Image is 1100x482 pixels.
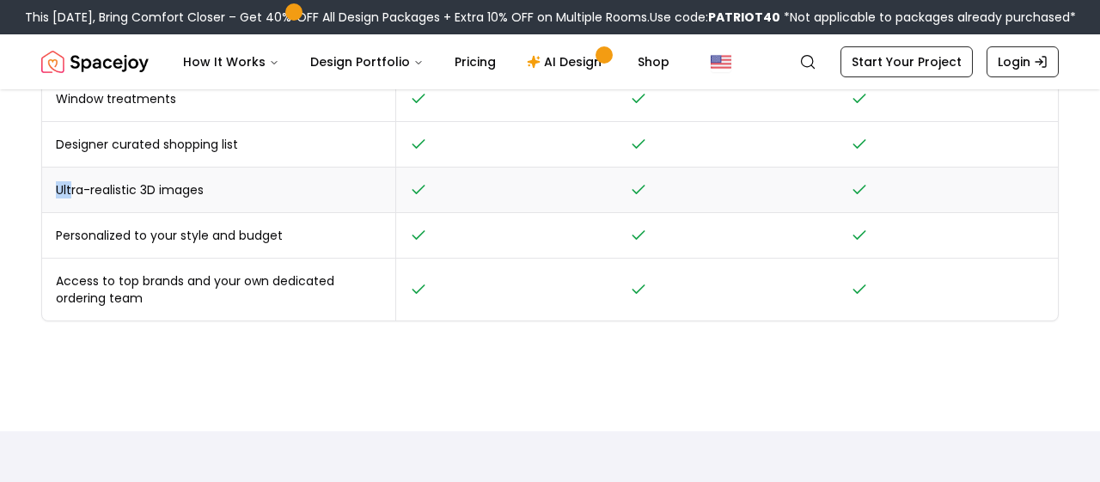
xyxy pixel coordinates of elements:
td: Window treatments [42,76,395,122]
button: Design Portfolio [296,45,437,79]
td: Personalized to your style and budget [42,213,395,259]
a: Start Your Project [840,46,973,77]
img: United States [711,52,731,72]
a: Pricing [441,45,510,79]
span: *Not applicable to packages already purchased* [780,9,1076,26]
a: Login [987,46,1059,77]
img: Spacejoy Logo [41,45,149,79]
nav: Global [41,34,1059,89]
div: This [DATE], Bring Comfort Closer – Get 40% OFF All Design Packages + Extra 10% OFF on Multiple R... [25,9,1076,26]
td: Designer curated shopping list [42,122,395,168]
b: PATRIOT40 [708,9,780,26]
a: Spacejoy [41,45,149,79]
span: Use code: [650,9,780,26]
a: AI Design [513,45,620,79]
a: Shop [624,45,683,79]
td: Ultra-realistic 3D images [42,168,395,213]
td: Access to top brands and your own dedicated ordering team [42,259,395,321]
nav: Main [169,45,683,79]
button: How It Works [169,45,293,79]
